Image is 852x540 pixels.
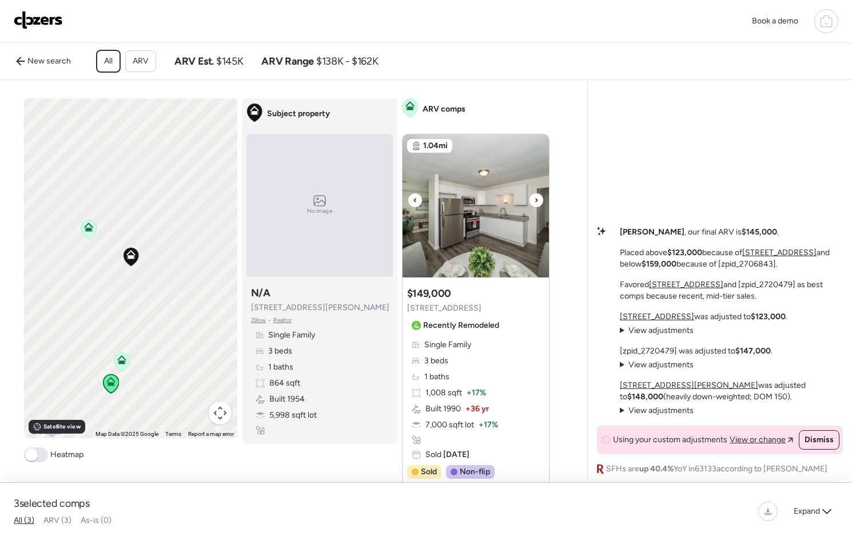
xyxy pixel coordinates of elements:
[441,450,469,459] span: [DATE]
[730,434,786,446] span: View or change
[467,387,486,399] span: + 17%
[95,431,158,437] span: Map Data ©2025 Google
[424,339,471,351] span: Single Family
[751,312,786,321] strong: $123,000
[307,207,332,216] span: No image
[268,329,315,341] span: Single Family
[424,371,449,383] span: 1 baths
[9,52,78,70] a: New search
[628,325,694,335] span: View adjustments
[620,227,779,238] p: , our final ARV is .
[479,419,498,431] span: + 17%
[216,54,243,68] span: $145K
[27,423,65,438] img: Google
[267,108,330,120] span: Subject property
[742,248,817,257] a: [STREET_ADDRESS]
[620,346,773,357] p: [zpid_2720479] was adjusted to .
[14,497,90,510] span: 3 selected comps
[742,227,777,237] strong: $145,000
[620,311,787,323] p: was adjusted to .
[620,405,694,416] summary: View adjustments
[209,402,232,424] button: Map camera controls
[133,55,149,67] span: ARV
[606,463,827,475] span: SFHs are YoY in 63133 according to [PERSON_NAME]
[165,431,181,437] a: Terms (opens in new tab)
[421,466,437,478] span: Sold
[620,279,843,302] p: Favored and [zpid_2720479] as best comps because recent, mid-tier sales.
[620,380,843,403] p: was adjusted to (heavily down-weighted; DOM 150).
[174,54,214,68] span: ARV Est.
[269,378,300,389] span: 864 sqft
[425,403,461,415] span: Built 1990
[423,320,499,331] span: Recently Remodeled
[620,227,684,237] strong: [PERSON_NAME]
[794,506,820,517] span: Expand
[407,303,481,314] span: [STREET_ADDRESS]
[261,54,314,68] span: ARV Range
[627,392,663,402] strong: $148,000
[407,287,451,300] h3: $149,000
[43,422,80,431] span: Satellite view
[273,316,292,325] span: Realtor
[27,423,65,438] a: Open this area in Google Maps (opens a new window)
[423,104,465,115] span: ARV comps
[251,286,270,300] h3: N/A
[730,434,793,446] a: View or change
[423,140,448,152] span: 1.04mi
[425,449,469,460] span: Sold
[639,464,674,474] span: up 40.4%
[628,406,694,415] span: View adjustments
[425,419,474,431] span: 7,000 sqft lot
[316,54,378,68] span: $138K - $162K
[50,449,83,460] span: Heatmap
[465,403,489,415] span: + 36 yr
[268,316,271,325] span: •
[752,16,798,26] span: Book a demo
[620,359,694,371] summary: View adjustments
[620,247,843,270] p: Placed above because of and below because of [zpid_2706843].
[14,515,34,525] span: All (3)
[268,346,292,357] span: 3 beds
[805,434,834,446] span: Dismiss
[81,515,112,525] span: As-is (0)
[735,346,771,356] strong: $147,000
[667,248,702,257] strong: $123,000
[251,316,266,325] span: Zillow
[104,55,113,67] span: All
[425,387,462,399] span: 1,008 sqft
[620,325,694,336] summary: View adjustments
[251,302,389,313] span: [STREET_ADDRESS][PERSON_NAME]
[269,394,305,405] span: Built 1954
[43,515,71,525] span: ARV (3)
[460,466,490,478] span: Non-flip
[27,55,71,67] span: New search
[649,280,723,289] a: [STREET_ADDRESS]
[613,434,727,446] span: Using your custom adjustments
[424,355,448,367] span: 3 beds
[188,431,234,437] a: Report a map error
[268,362,293,373] span: 1 baths
[269,410,317,421] span: 5,998 sqft lot
[14,11,63,29] img: Logo
[620,380,758,390] a: [STREET_ADDRESS][PERSON_NAME]
[628,360,694,370] span: View adjustments
[620,312,694,321] a: [STREET_ADDRESS]
[642,259,676,269] strong: $159,000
